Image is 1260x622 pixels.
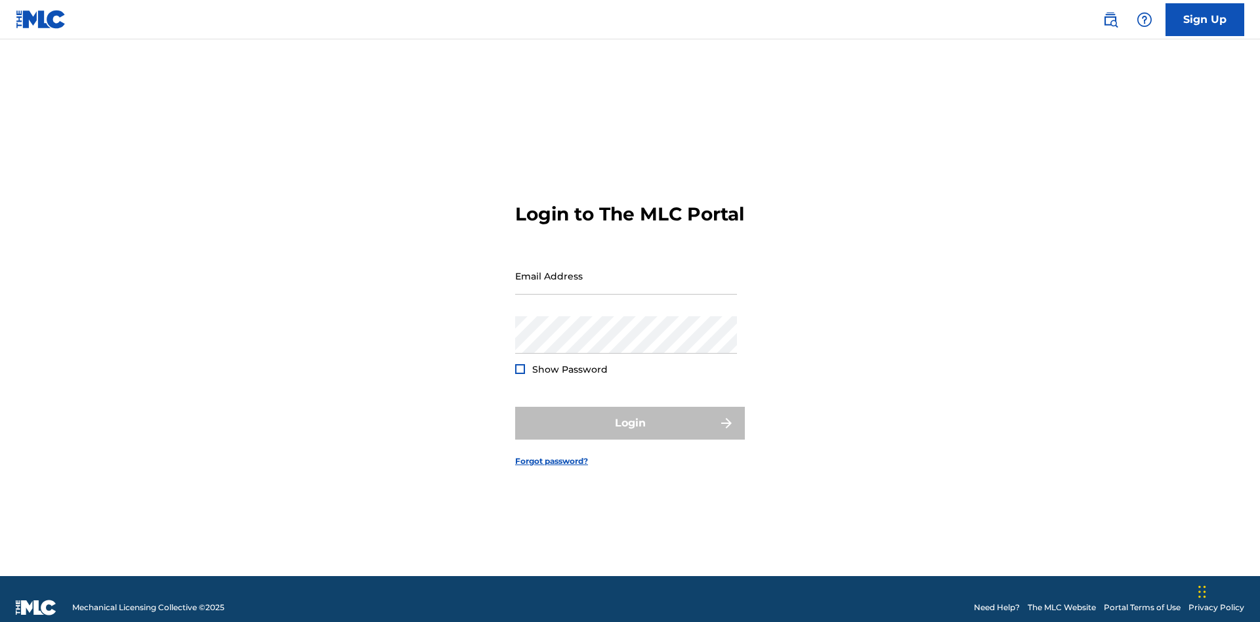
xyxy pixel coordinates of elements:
[1194,559,1260,622] iframe: Chat Widget
[974,602,1020,613] a: Need Help?
[1188,602,1244,613] a: Privacy Policy
[1097,7,1123,33] a: Public Search
[1102,12,1118,28] img: search
[1131,7,1158,33] div: Help
[1104,602,1181,613] a: Portal Terms of Use
[515,455,588,467] a: Forgot password?
[1198,572,1206,612] div: Drag
[1165,3,1244,36] a: Sign Up
[72,602,224,613] span: Mechanical Licensing Collective © 2025
[1028,602,1096,613] a: The MLC Website
[1137,12,1152,28] img: help
[532,363,608,375] span: Show Password
[16,10,66,29] img: MLC Logo
[16,600,56,615] img: logo
[515,203,744,226] h3: Login to The MLC Portal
